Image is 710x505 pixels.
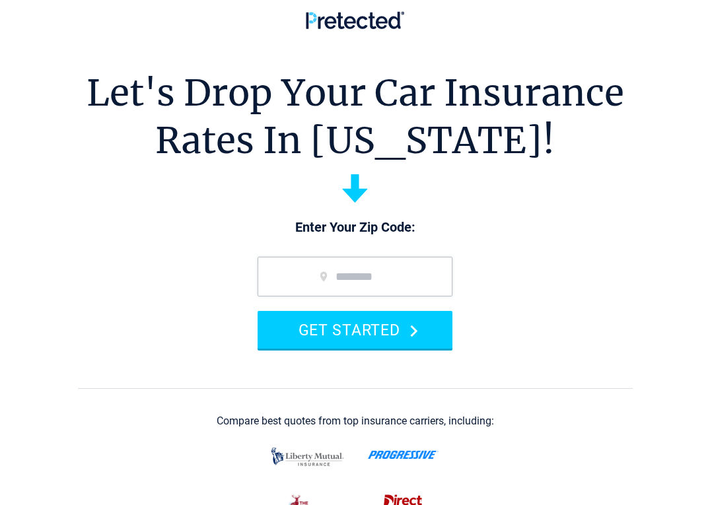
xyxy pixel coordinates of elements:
[244,219,466,237] p: Enter Your Zip Code:
[87,69,624,164] h1: Let's Drop Your Car Insurance Rates In [US_STATE]!
[306,11,404,29] img: Pretected Logo
[258,311,452,349] button: GET STARTED
[217,415,494,427] div: Compare best quotes from top insurance carriers, including:
[267,441,347,473] img: liberty
[258,257,452,296] input: zip code
[368,450,439,459] img: progressive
